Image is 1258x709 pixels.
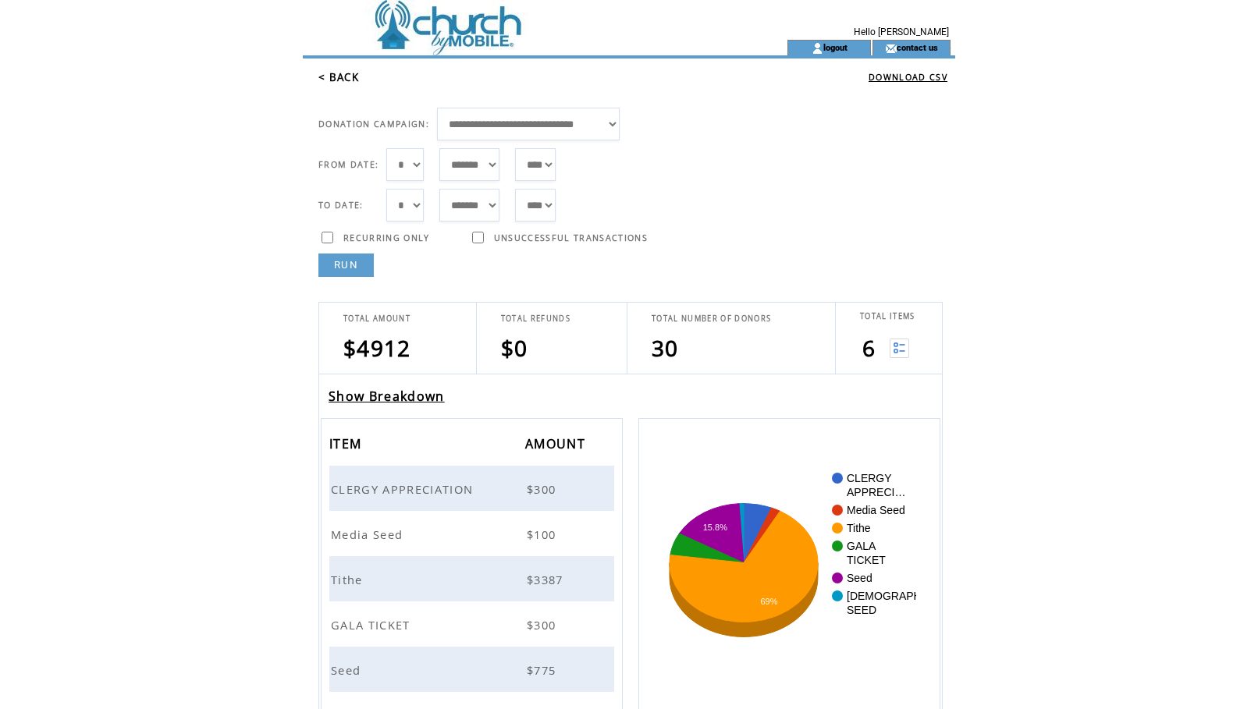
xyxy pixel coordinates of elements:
[847,604,876,616] text: SEED
[847,590,969,602] text: [DEMOGRAPHIC_DATA]
[343,232,430,243] span: RECURRING ONLY
[663,465,916,699] svg: A chart.
[331,661,364,675] a: Seed
[847,486,905,498] text: APPRECI…
[331,480,477,495] a: CLERGY APPRECIATION
[318,70,359,84] a: < BACK
[869,72,947,83] a: DOWNLOAD CSV
[331,616,414,630] a: GALA TICKET
[331,617,414,633] span: GALA TICKET
[847,522,871,534] text: Tithe
[527,572,567,587] span: $3387
[525,431,589,460] span: AMOUNT
[527,662,560,678] span: $775
[527,526,560,542] span: $100
[890,339,909,358] img: View list
[847,572,872,584] text: Seed
[501,333,528,363] span: $0
[847,472,892,484] text: CLERGY
[847,504,905,516] text: Media Seed
[652,314,771,324] span: TOTAL NUMBER OF DONORS
[527,481,560,497] span: $300
[501,314,570,324] span: TOTAL REFUNDS
[331,571,367,585] a: Tithe
[329,388,445,405] a: Show Breakdown
[343,333,411,363] span: $4912
[318,200,364,211] span: TO DATE:
[525,438,589,448] a: AMOUNT
[897,42,938,52] a: contact us
[823,42,848,52] a: logout
[331,662,364,678] span: Seed
[760,597,777,606] text: 69%
[331,526,407,540] a: Media Seed
[318,253,374,277] a: RUN
[331,572,367,587] span: Tithe
[318,159,378,170] span: FROM DATE:
[331,526,407,542] span: Media Seed
[329,431,365,460] span: ITEM
[862,333,876,363] span: 6
[652,333,679,363] span: 30
[860,311,915,321] span: TOTAL ITEMS
[343,314,410,324] span: TOTAL AMOUNT
[329,438,365,448] a: ITEM
[331,481,477,497] span: CLERGY APPRECIATION
[318,119,429,129] span: DONATION CAMPAIGN:
[527,617,560,633] span: $300
[847,554,886,566] text: TICKET
[854,27,949,37] span: Hello [PERSON_NAME]
[847,540,876,552] text: GALA
[703,523,727,532] text: 15.8%
[494,232,648,243] span: UNSUCCESSFUL TRANSACTIONS
[812,42,823,55] img: account_icon.gif
[885,42,897,55] img: contact_us_icon.gif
